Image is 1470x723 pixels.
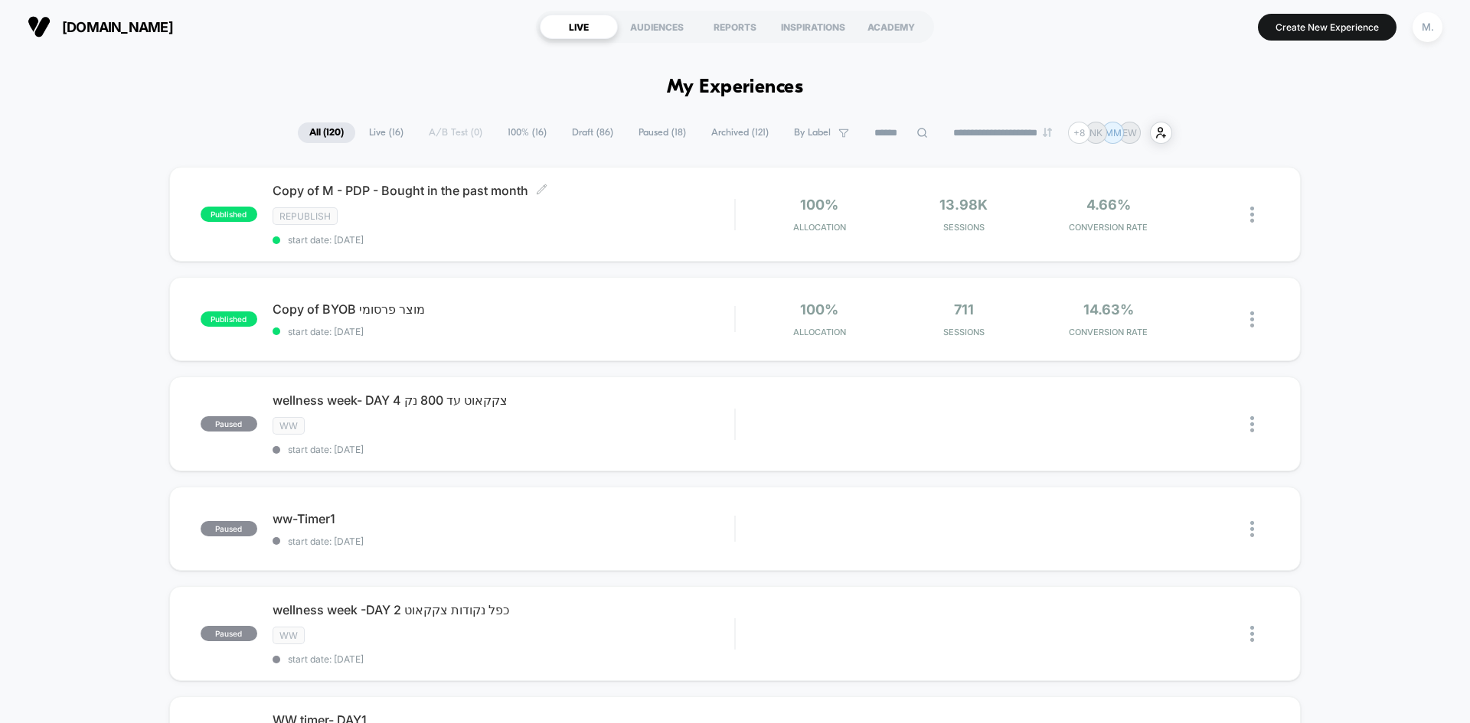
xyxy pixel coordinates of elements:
span: All ( 120 ) [298,122,355,143]
span: 14.63% [1083,301,1134,318]
span: ww-Timer1 [273,511,734,526]
div: AUDIENCES [618,15,696,39]
img: close [1250,311,1254,327]
span: start date: [DATE] [273,326,734,337]
span: Draft ( 86 ) [560,122,625,143]
span: Copy of M - PDP - Bought in the past month [273,183,734,198]
span: published [201,207,257,222]
button: M. [1408,11,1447,43]
div: LIVE [540,15,618,39]
p: EW [1122,127,1137,138]
img: close [1250,416,1254,432]
span: wellness week- DAY 4 צקקאוט עד 800 נק [273,392,734,408]
span: 100% [800,301,838,318]
p: NK [1089,127,1102,138]
img: Visually logo [28,15,51,38]
img: end [1043,128,1052,137]
span: 13.98k [939,197,988,213]
span: paused [201,626,257,641]
img: close [1250,626,1254,642]
span: Republish [273,207,338,225]
p: MM [1105,127,1122,138]
span: start date: [DATE] [273,536,734,547]
span: published [201,311,257,327]
span: Allocation [793,222,846,233]
span: 100% ( 16 ) [496,122,558,143]
div: INSPIRATIONS [774,15,852,39]
span: WW [273,627,305,644]
span: start date: [DATE] [273,653,734,665]
span: Copy of BYOB מוצר פרסומי [273,301,734,317]
span: Archived ( 121 ) [700,122,780,143]
span: 711 [954,301,974,318]
div: REPORTS [696,15,774,39]
span: 100% [800,197,838,213]
span: WW [273,417,305,435]
span: Live ( 16 ) [358,122,415,143]
h1: My Experiences [667,77,804,99]
img: close [1250,521,1254,537]
div: M. [1413,12,1442,42]
button: [DOMAIN_NAME] [23,15,178,39]
span: 4.66% [1086,197,1131,213]
button: Create New Experience [1258,14,1396,41]
span: CONVERSION RATE [1040,222,1177,233]
span: Sessions [896,327,1033,337]
span: By Label [794,127,831,138]
span: [DOMAIN_NAME] [62,19,173,35]
div: ACADEMY [852,15,930,39]
span: wellness week -DAY 2 כפל נקודות צקקאוט [273,602,734,617]
span: Paused ( 18 ) [627,122,697,143]
span: paused [201,416,257,432]
span: Sessions [896,222,1033,233]
img: close [1250,207,1254,223]
span: start date: [DATE] [273,234,734,246]
div: + 8 [1068,122,1090,144]
span: Allocation [793,327,846,337]
span: start date: [DATE] [273,444,734,455]
span: paused [201,521,257,536]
